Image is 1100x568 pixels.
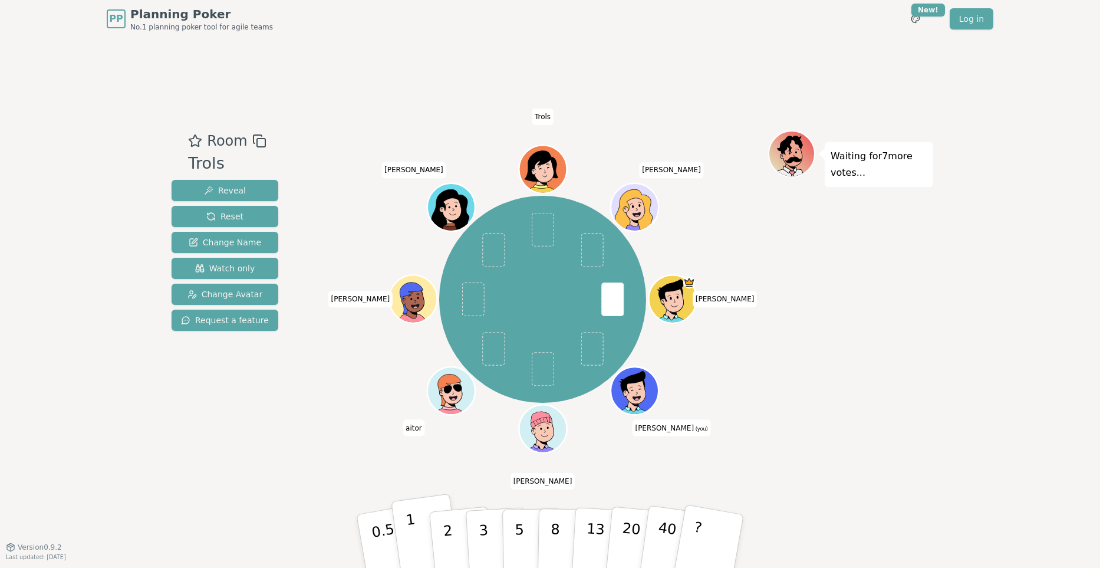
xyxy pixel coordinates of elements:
span: Request a feature [181,314,269,326]
span: Room [207,130,247,152]
a: PPPlanning PokerNo.1 planning poker tool for agile teams [107,6,273,32]
span: Version 0.9.2 [18,543,62,552]
span: PP [109,12,123,26]
span: Click to change your name [403,420,425,436]
span: Click to change your name [511,473,575,490]
a: Log in [950,8,993,29]
button: Version0.9.2 [6,543,62,552]
button: Reveal [172,180,278,201]
span: Change Name [189,237,261,248]
button: Click to change your avatar [612,368,657,413]
span: Click to change your name [639,162,704,178]
span: Change Avatar [187,288,263,300]
span: Planning Poker [130,6,273,22]
span: Samuel is the host [683,277,694,288]
button: Reset [172,206,278,227]
button: New! [905,8,926,29]
button: Change Avatar [172,284,278,305]
button: Watch only [172,258,278,279]
span: Last updated: [DATE] [6,554,66,560]
span: Click to change your name [381,162,446,178]
span: Reset [206,211,243,222]
span: Click to change your name [532,109,554,125]
span: No.1 planning poker tool for agile teams [130,22,273,32]
span: (you) [694,426,708,432]
button: Change Name [172,232,278,253]
span: Reveal [204,185,246,196]
span: Click to change your name [632,420,710,436]
button: Add as favourite [188,130,202,152]
p: Waiting for 7 more votes... [831,148,927,181]
span: Click to change your name [328,291,393,307]
button: Request a feature [172,310,278,331]
span: Watch only [195,262,255,274]
div: Trols [188,152,266,176]
div: New! [911,4,945,17]
span: Click to change your name [693,291,758,307]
